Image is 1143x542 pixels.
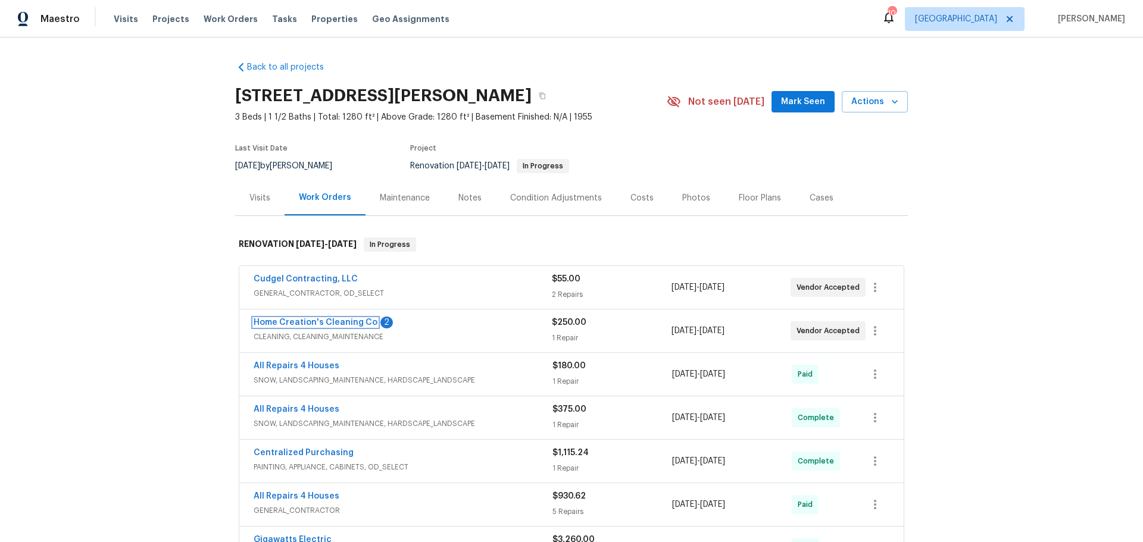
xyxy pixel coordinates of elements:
[552,318,586,327] span: $250.00
[254,505,552,516] span: GENERAL_CONTRACTOR
[552,332,671,344] div: 1 Repair
[1053,13,1125,25] span: [PERSON_NAME]
[457,162,510,170] span: -
[311,13,358,25] span: Properties
[518,162,568,170] span: In Progress
[254,318,377,327] a: Home Creation's Cleaning Co
[254,405,339,413] a: All Repairs 4 Houses
[672,412,725,424] span: -
[797,281,864,293] span: Vendor Accepted
[552,375,672,387] div: 1 Repair
[365,239,415,250] span: In Progress
[672,281,724,293] span: -
[532,85,553,106] button: Copy Address
[798,455,839,467] span: Complete
[254,275,358,283] a: Cudgel Contracting, LLC
[672,457,697,465] span: [DATE]
[380,192,430,204] div: Maintenance
[672,413,697,422] span: [DATE]
[204,13,258,25] span: Work Orders
[552,449,589,457] span: $1,115.24
[798,368,817,380] span: Paid
[40,13,80,25] span: Maestro
[630,192,654,204] div: Costs
[254,418,552,430] span: SNOW, LANDSCAPING_MAINTENANCE, HARDSCAPE_LANDSCAPE
[254,449,354,457] a: Centralized Purchasing
[254,362,339,370] a: All Repairs 4 Houses
[254,331,552,343] span: CLEANING, CLEANING_MAINTENANCE
[682,192,710,204] div: Photos
[254,287,552,299] span: GENERAL_CONTRACTOR, OD_SELECT
[688,96,764,108] span: Not seen [DATE]
[552,275,580,283] span: $55.00
[458,192,482,204] div: Notes
[272,15,297,23] span: Tasks
[254,461,552,473] span: PAINTING, APPLIANCE, CABINETS, OD_SELECT
[235,90,532,102] h2: [STREET_ADDRESS][PERSON_NAME]
[699,327,724,335] span: [DATE]
[410,145,436,152] span: Project
[114,13,138,25] span: Visits
[457,162,482,170] span: [DATE]
[296,240,324,248] span: [DATE]
[699,283,724,292] span: [DATE]
[672,368,725,380] span: -
[552,405,586,413] span: $375.00
[254,374,552,386] span: SNOW, LANDSCAPING_MAINTENANCE, HARDSCAPE_LANDSCAPE
[672,325,724,337] span: -
[672,370,697,378] span: [DATE]
[485,162,510,170] span: [DATE]
[672,283,697,292] span: [DATE]
[810,192,833,204] div: Cases
[380,317,393,328] div: 2
[410,162,569,170] span: Renovation
[672,327,697,335] span: [DATE]
[510,192,602,204] div: Condition Adjustments
[798,412,839,424] span: Complete
[235,111,667,123] span: 3 Beds | 1 1/2 Baths | Total: 1280 ft² | Above Grade: 1280 ft² | Basement Finished: N/A | 1955
[152,13,189,25] span: Projects
[851,95,898,109] span: Actions
[296,240,357,248] span: -
[798,499,817,510] span: Paid
[552,362,586,370] span: $180.00
[299,192,351,203] div: Work Orders
[552,506,672,518] div: 5 Repairs
[235,162,260,170] span: [DATE]
[700,457,725,465] span: [DATE]
[249,192,270,204] div: Visits
[235,159,346,173] div: by [PERSON_NAME]
[552,492,586,500] span: $930.62
[235,225,908,264] div: RENOVATION [DATE]-[DATE]In Progress
[739,192,781,204] div: Floor Plans
[700,413,725,422] span: [DATE]
[700,370,725,378] span: [DATE]
[772,91,835,113] button: Mark Seen
[372,13,449,25] span: Geo Assignments
[888,7,896,19] div: 10
[915,13,997,25] span: [GEOGRAPHIC_DATA]
[235,145,288,152] span: Last Visit Date
[781,95,825,109] span: Mark Seen
[552,462,672,474] div: 1 Repair
[254,492,339,500] a: All Repairs 4 Houses
[672,500,697,509] span: [DATE]
[328,240,357,248] span: [DATE]
[700,500,725,509] span: [DATE]
[239,237,357,252] h6: RENOVATION
[842,91,908,113] button: Actions
[672,455,725,467] span: -
[672,499,725,510] span: -
[235,61,349,73] a: Back to all projects
[797,325,864,337] span: Vendor Accepted
[552,289,671,300] div: 2 Repairs
[552,419,672,431] div: 1 Repair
